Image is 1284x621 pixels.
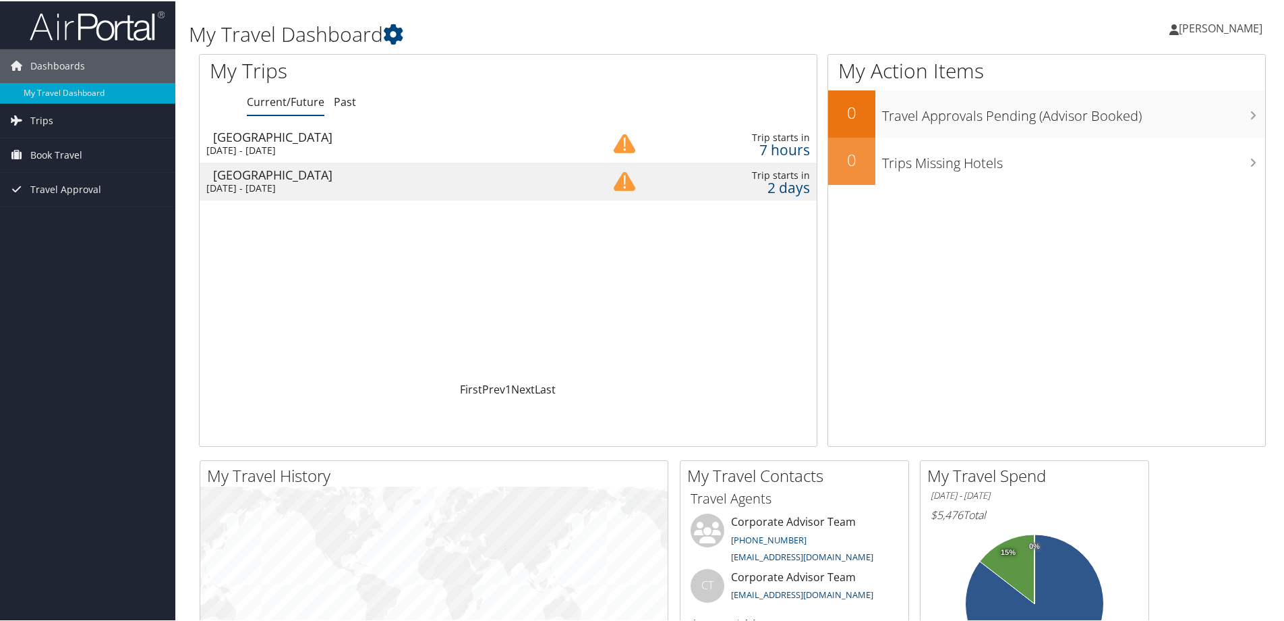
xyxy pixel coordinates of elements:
img: alert-flat-solid-caution.png [614,132,635,153]
h1: My Trips [210,55,550,84]
a: First [460,381,482,396]
span: [PERSON_NAME] [1179,20,1262,34]
tspan: 0% [1029,541,1040,549]
div: [DATE] - [DATE] [206,181,566,193]
li: Corporate Advisor Team [684,568,905,612]
h2: My Travel Contacts [687,463,908,486]
a: [PHONE_NUMBER] [731,533,807,545]
div: Trip starts in [675,130,809,142]
h1: My Travel Dashboard [189,19,914,47]
div: CT [691,568,724,601]
h2: 0 [828,100,875,123]
span: Travel Approval [30,171,101,205]
h2: 0 [828,147,875,170]
a: Next [511,381,535,396]
h2: My Travel Spend [927,463,1148,486]
a: Prev [482,381,505,396]
img: alert-flat-solid-caution.png [614,169,635,191]
span: $5,476 [931,506,963,521]
a: 1 [505,381,511,396]
li: Corporate Advisor Team [684,512,905,568]
h6: Total [931,506,1138,521]
h6: [DATE] - [DATE] [931,488,1138,501]
span: Book Travel [30,137,82,171]
a: 0Travel Approvals Pending (Advisor Booked) [828,89,1265,136]
a: Current/Future [247,93,324,108]
h3: Trips Missing Hotels [882,146,1265,171]
div: [GEOGRAPHIC_DATA] [213,167,573,180]
span: Dashboards [30,48,85,82]
h2: My Travel History [207,463,668,486]
div: Trip starts in [675,168,809,180]
h1: My Action Items [828,55,1265,84]
a: 0Trips Missing Hotels [828,136,1265,184]
a: [PERSON_NAME] [1169,7,1276,47]
h3: Travel Agents [691,488,898,507]
h3: Travel Approvals Pending (Advisor Booked) [882,99,1265,124]
div: 2 days [675,180,809,192]
a: [EMAIL_ADDRESS][DOMAIN_NAME] [731,587,873,599]
div: 7 hours [675,142,809,155]
img: airportal-logo.png [30,9,165,40]
div: [DATE] - [DATE] [206,143,566,155]
tspan: 15% [1001,547,1016,556]
a: [EMAIL_ADDRESS][DOMAIN_NAME] [731,549,873,562]
span: Trips [30,103,53,136]
a: Past [334,93,356,108]
a: Last [535,381,556,396]
div: [GEOGRAPHIC_DATA] [213,130,573,142]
